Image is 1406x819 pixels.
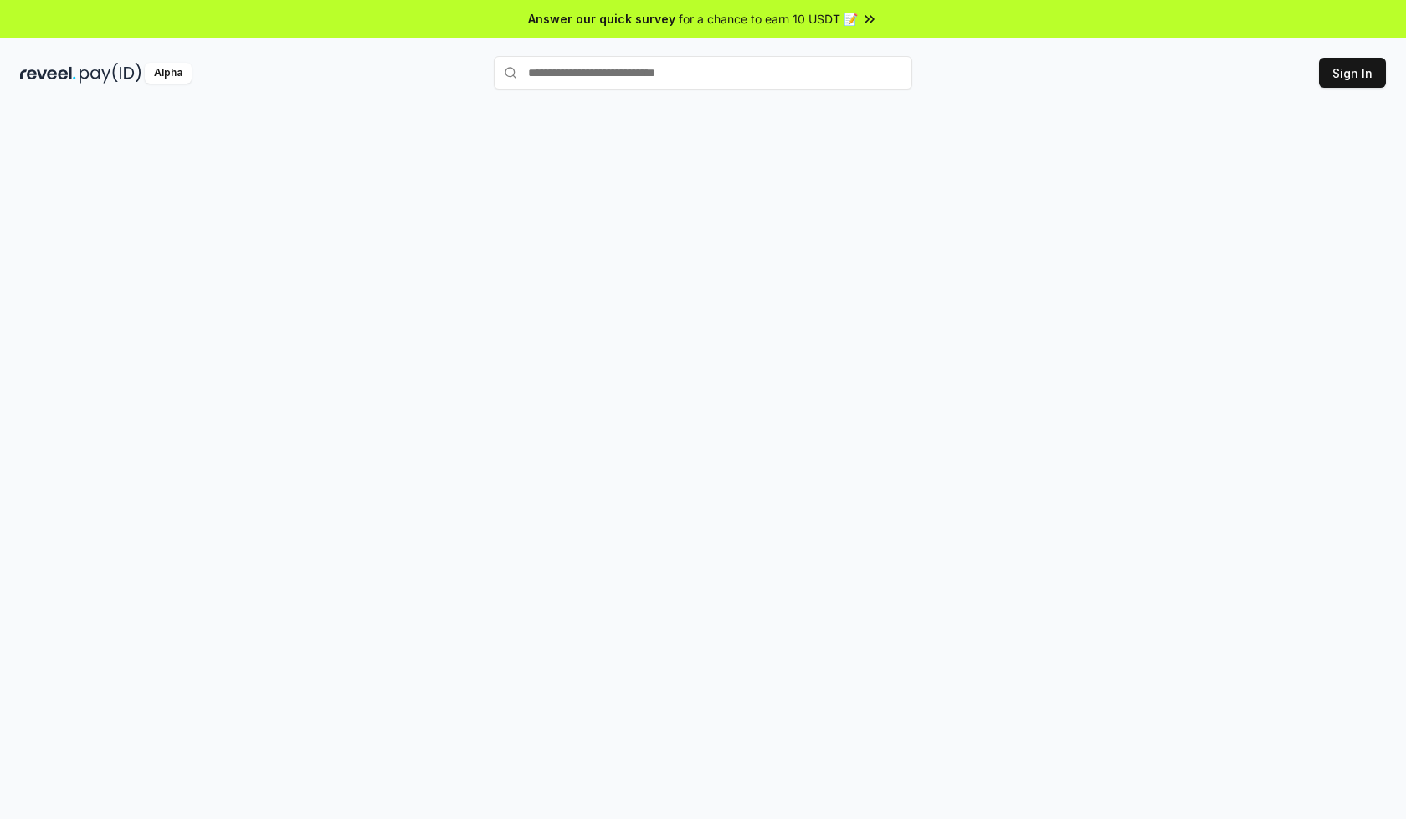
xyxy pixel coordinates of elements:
[528,10,675,28] span: Answer our quick survey
[145,63,192,84] div: Alpha
[679,10,858,28] span: for a chance to earn 10 USDT 📝
[1319,58,1386,88] button: Sign In
[80,63,141,84] img: pay_id
[20,63,76,84] img: reveel_dark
